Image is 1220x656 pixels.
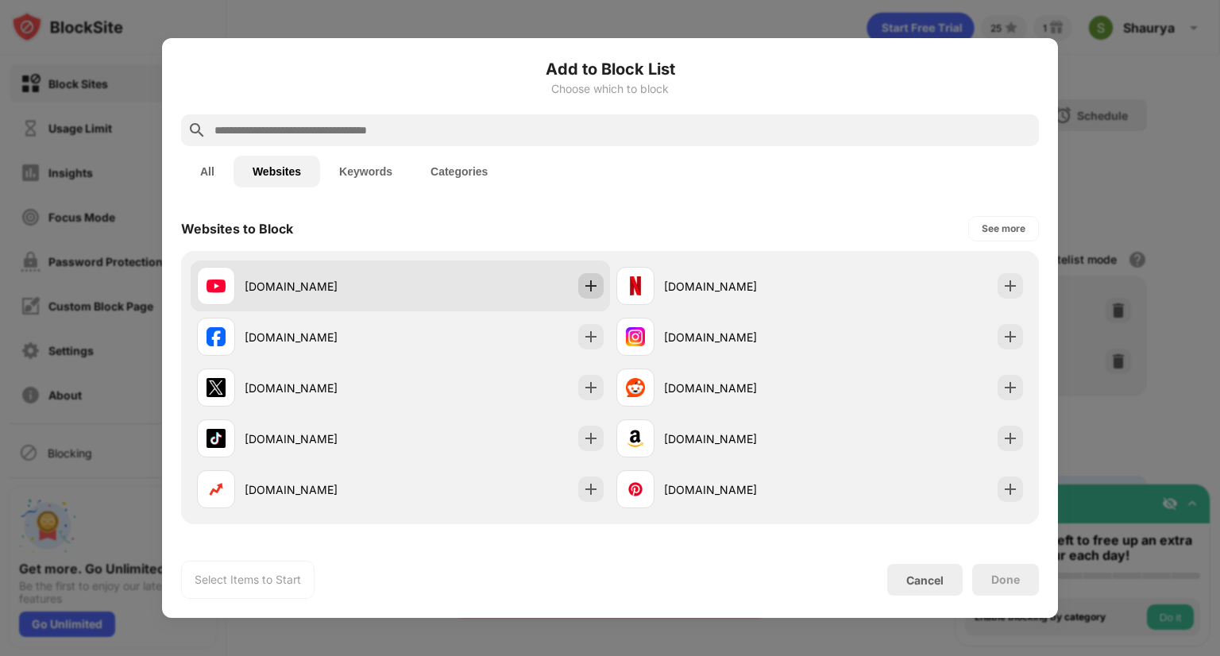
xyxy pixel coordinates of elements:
[626,378,645,397] img: favicons
[207,276,226,295] img: favicons
[181,57,1039,81] h6: Add to Block List
[664,380,820,396] div: [DOMAIN_NAME]
[982,221,1025,237] div: See more
[181,156,234,187] button: All
[626,276,645,295] img: favicons
[320,156,411,187] button: Keywords
[245,481,400,498] div: [DOMAIN_NAME]
[234,156,320,187] button: Websites
[181,221,293,237] div: Websites to Block
[664,329,820,345] div: [DOMAIN_NAME]
[181,83,1039,95] div: Choose which to block
[195,572,301,588] div: Select Items to Start
[187,121,207,140] img: search.svg
[207,480,226,499] img: favicons
[626,327,645,346] img: favicons
[207,378,226,397] img: favicons
[245,329,400,345] div: [DOMAIN_NAME]
[245,430,400,447] div: [DOMAIN_NAME]
[207,327,226,346] img: favicons
[664,430,820,447] div: [DOMAIN_NAME]
[664,278,820,295] div: [DOMAIN_NAME]
[664,481,820,498] div: [DOMAIN_NAME]
[245,380,400,396] div: [DOMAIN_NAME]
[207,429,226,448] img: favicons
[626,429,645,448] img: favicons
[411,156,507,187] button: Categories
[991,573,1020,586] div: Done
[245,278,400,295] div: [DOMAIN_NAME]
[626,480,645,499] img: favicons
[906,573,944,587] div: Cancel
